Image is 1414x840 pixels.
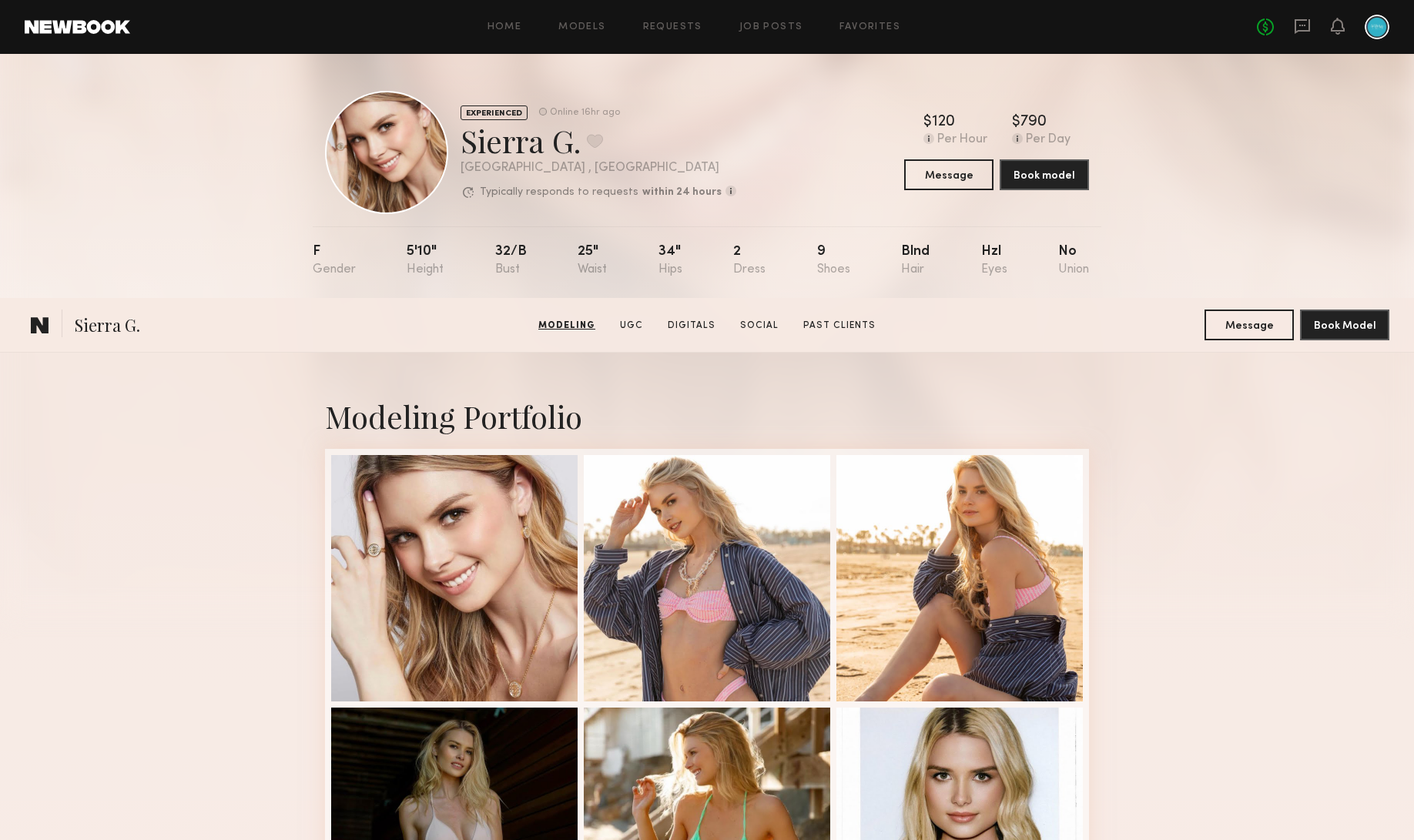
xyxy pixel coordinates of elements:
span: Sierra G. [75,313,140,340]
a: Past Clients [797,319,882,333]
a: Modeling [532,319,601,333]
div: Modeling Portfolio [325,396,1089,437]
a: Social [734,319,785,333]
button: Message [1205,310,1294,340]
button: Book Model [1300,310,1389,340]
div: F [313,245,356,276]
div: [GEOGRAPHIC_DATA] , [GEOGRAPHIC_DATA] [461,162,736,175]
div: $ [1012,115,1020,130]
div: No [1058,245,1089,276]
button: Message [904,159,993,190]
div: 2 [733,245,766,276]
a: Job Posts [739,22,803,32]
a: Models [558,22,605,32]
a: Favorites [839,22,900,32]
div: 120 [932,115,955,130]
a: Digitals [662,319,722,333]
div: 9 [817,245,850,276]
div: $ [923,115,932,130]
div: 790 [1020,115,1047,130]
div: 34" [658,245,682,276]
div: Sierra G. [461,120,736,161]
a: Book Model [1300,318,1389,331]
b: within 24 hours [642,187,722,198]
div: Hzl [981,245,1007,276]
p: Typically responds to requests [480,187,638,198]
a: Home [488,22,522,32]
button: Book model [1000,159,1089,190]
a: Requests [643,22,702,32]
div: 32/b [495,245,527,276]
div: Online 16hr ago [550,108,620,118]
div: Blnd [901,245,930,276]
div: Per Day [1026,133,1071,147]
a: UGC [614,319,649,333]
div: 5'10" [407,245,444,276]
div: EXPERIENCED [461,105,528,120]
div: Per Hour [937,133,987,147]
div: 25" [578,245,607,276]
